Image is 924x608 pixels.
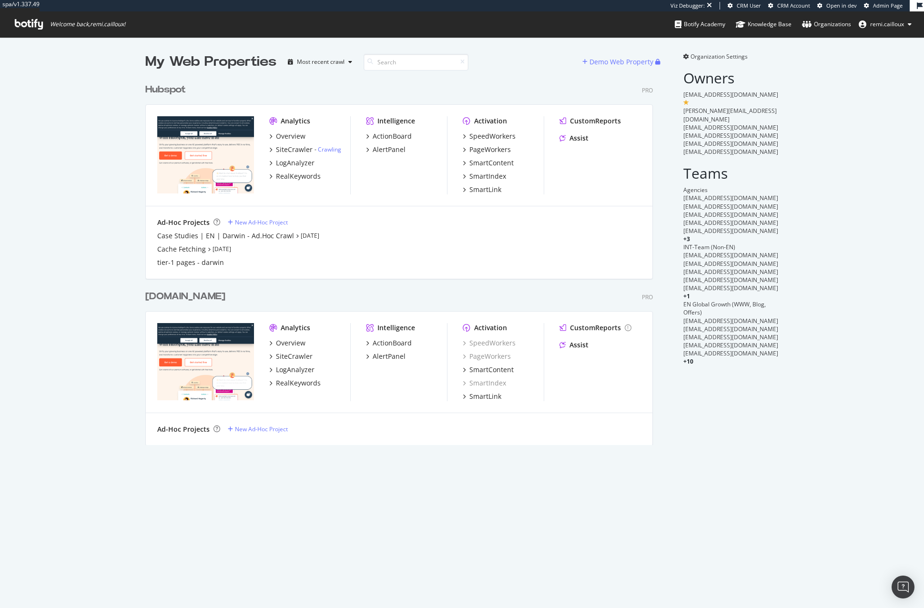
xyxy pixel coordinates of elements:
[728,2,761,10] a: CRM User
[683,341,778,349] span: [EMAIL_ADDRESS][DOMAIN_NAME]
[373,132,412,141] div: ActionBoard
[768,2,810,10] a: CRM Account
[559,133,589,143] a: Assist
[469,185,501,194] div: SmartLink
[851,17,919,32] button: remi.cailloux
[276,172,321,181] div: RealKeywords
[589,57,653,67] div: Demo Web Property
[683,260,778,268] span: [EMAIL_ADDRESS][DOMAIN_NAME]
[675,11,725,37] a: Botify Academy
[377,116,415,126] div: Intelligence
[683,325,778,333] span: [EMAIL_ADDRESS][DOMAIN_NAME]
[570,323,621,333] div: CustomReports
[474,323,507,333] div: Activation
[157,323,254,400] img: hubspot-bulkdataexport.com
[213,245,231,253] a: [DATE]
[228,425,288,433] a: New Ad-Hoc Project
[826,2,857,9] span: Open in dev
[269,158,315,168] a: LogAnalyzer
[683,349,778,357] span: [EMAIL_ADDRESS][DOMAIN_NAME]
[683,276,778,284] span: [EMAIL_ADDRESS][DOMAIN_NAME]
[582,58,655,66] a: Demo Web Property
[157,425,210,434] div: Ad-Hoc Projects
[276,378,321,388] div: RealKeywords
[569,133,589,143] div: Assist
[463,352,511,361] div: PageWorkers
[463,172,506,181] a: SmartIndex
[683,194,778,202] span: [EMAIL_ADDRESS][DOMAIN_NAME]
[145,83,190,97] a: Hubspot
[642,86,653,94] div: Pro
[683,70,779,86] h2: Owners
[157,116,254,193] img: hubspot.com
[737,2,761,9] span: CRM User
[683,140,778,148] span: [EMAIL_ADDRESS][DOMAIN_NAME]
[469,172,506,181] div: SmartIndex
[157,258,224,267] a: tier-1 pages - darwin
[269,338,305,348] a: Overview
[683,211,778,219] span: [EMAIL_ADDRESS][DOMAIN_NAME]
[469,158,514,168] div: SmartContent
[145,71,660,445] div: grid
[145,290,229,304] a: [DOMAIN_NAME]
[802,11,851,37] a: Organizations
[870,20,904,28] span: remi.cailloux
[817,2,857,10] a: Open in dev
[690,52,748,61] span: Organization Settings
[469,365,514,375] div: SmartContent
[469,145,511,154] div: PageWorkers
[474,116,507,126] div: Activation
[683,203,778,211] span: [EMAIL_ADDRESS][DOMAIN_NAME]
[683,357,693,365] span: + 10
[892,576,914,598] div: Open Intercom Messenger
[559,116,621,126] a: CustomReports
[683,227,778,235] span: [EMAIL_ADDRESS][DOMAIN_NAME]
[269,172,321,181] a: RealKeywords
[683,292,690,300] span: + 1
[157,231,294,241] a: Case Studies | EN | Darwin - Ad.Hoc Crawl
[642,293,653,301] div: Pro
[276,145,313,154] div: SiteCrawler
[469,132,516,141] div: SpeedWorkers
[683,132,778,140] span: [EMAIL_ADDRESS][DOMAIN_NAME]
[683,268,778,276] span: [EMAIL_ADDRESS][DOMAIN_NAME]
[683,300,779,316] div: EN Global Growth (WWW, Blog, Offers)
[315,145,341,153] div: -
[269,352,313,361] a: SiteCrawler
[373,338,412,348] div: ActionBoard
[582,54,655,70] button: Demo Web Property
[281,116,310,126] div: Analytics
[683,333,778,341] span: [EMAIL_ADDRESS][DOMAIN_NAME]
[235,425,288,433] div: New Ad-Hoc Project
[276,365,315,375] div: LogAnalyzer
[145,83,186,97] div: Hubspot
[228,218,288,226] a: New Ad-Hoc Project
[463,338,516,348] a: SpeedWorkers
[683,148,778,156] span: [EMAIL_ADDRESS][DOMAIN_NAME]
[873,2,903,9] span: Admin Page
[683,251,778,259] span: [EMAIL_ADDRESS][DOMAIN_NAME]
[366,352,406,361] a: AlertPanel
[318,145,341,153] a: Crawling
[736,20,792,29] div: Knowledge Base
[463,378,506,388] div: SmartIndex
[683,186,779,194] div: Agencies
[366,338,412,348] a: ActionBoard
[683,219,778,227] span: [EMAIL_ADDRESS][DOMAIN_NAME]
[366,145,406,154] a: AlertPanel
[559,323,631,333] a: CustomReports
[683,235,690,243] span: + 3
[276,338,305,348] div: Overview
[670,2,705,10] div: Viz Debugger:
[145,52,276,71] div: My Web Properties
[157,218,210,227] div: Ad-Hoc Projects
[675,20,725,29] div: Botify Academy
[50,20,125,28] span: Welcome back, remi.cailloux !
[463,392,501,401] a: SmartLink
[269,132,305,141] a: Overview
[269,378,321,388] a: RealKeywords
[284,54,356,70] button: Most recent crawl
[366,132,412,141] a: ActionBoard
